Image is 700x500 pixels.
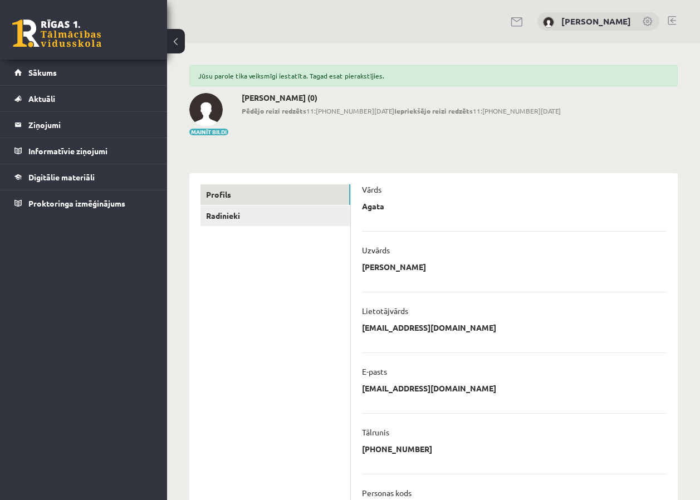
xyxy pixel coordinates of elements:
[189,129,228,135] button: Mainīt bildi
[14,190,153,216] a: Proktoringa izmēģinājums
[242,106,306,115] b: Pēdējo reizi redzēts
[200,205,350,226] a: Radinieki
[28,198,125,208] span: Proktoringa izmēģinājums
[14,164,153,190] a: Digitālie materiāli
[189,93,223,126] img: Agata Jurēviča
[200,184,350,205] a: Profils
[362,322,496,332] p: [EMAIL_ADDRESS][DOMAIN_NAME]
[561,16,631,27] a: [PERSON_NAME]
[28,112,153,138] legend: Ziņojumi
[362,245,390,255] p: Uzvārds
[28,94,55,104] span: Aktuāli
[14,112,153,138] a: Ziņojumi
[28,172,95,182] span: Digitālie materiāli
[362,444,432,454] p: [PHONE_NUMBER]
[362,201,384,211] p: Agata
[242,93,561,102] h2: [PERSON_NAME] (0)
[189,65,678,86] div: Jūsu parole tika veiksmīgi iestatīta. Tagad esat pierakstījies.
[362,184,381,194] p: Vārds
[362,383,496,393] p: [EMAIL_ADDRESS][DOMAIN_NAME]
[14,138,153,164] a: Informatīvie ziņojumi
[12,19,101,47] a: Rīgas 1. Tālmācības vidusskola
[28,67,57,77] span: Sākums
[14,60,153,85] a: Sākums
[362,262,426,272] p: [PERSON_NAME]
[362,427,389,437] p: Tālrunis
[242,106,561,116] span: 11:[PHONE_NUMBER][DATE] 11:[PHONE_NUMBER][DATE]
[362,488,412,498] p: Personas kods
[28,138,153,164] legend: Informatīvie ziņojumi
[362,306,408,316] p: Lietotājvārds
[14,86,153,111] a: Aktuāli
[362,366,387,376] p: E-pasts
[543,17,554,28] img: Agata Jurēviča
[394,106,473,115] b: Iepriekšējo reizi redzēts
